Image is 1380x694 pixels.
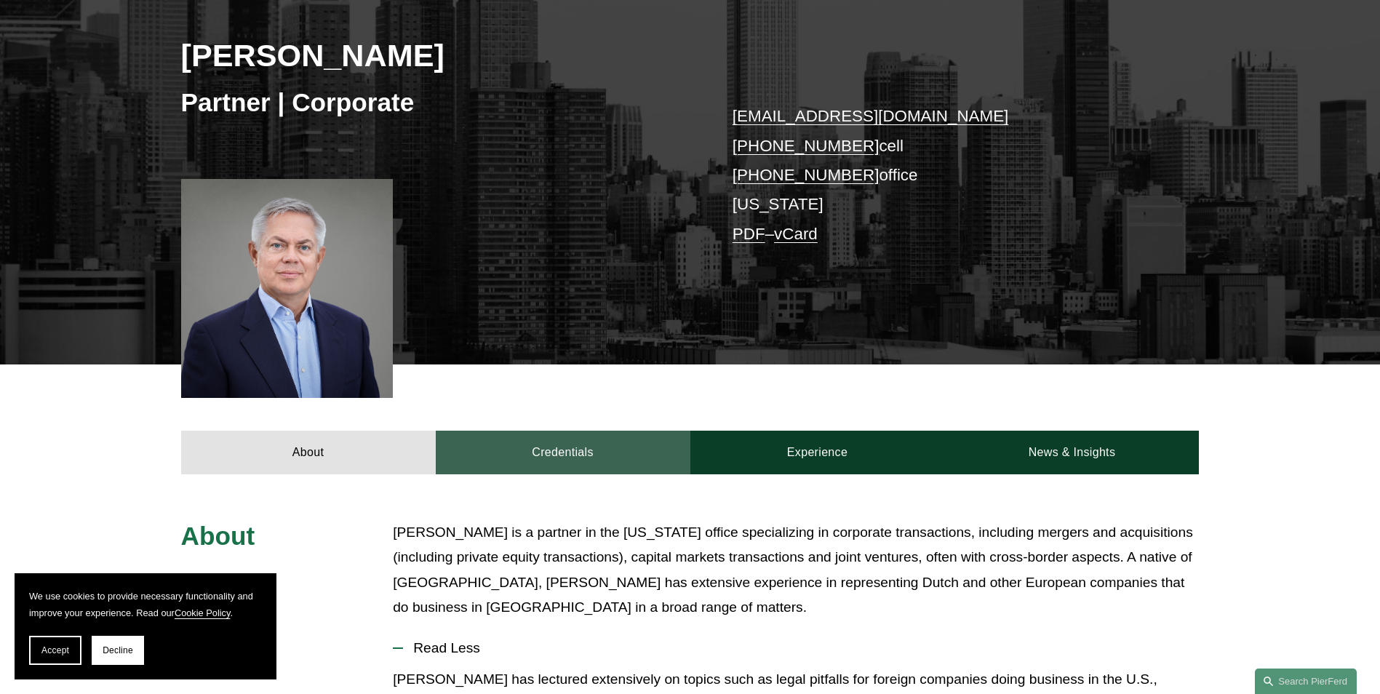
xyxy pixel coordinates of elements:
h2: [PERSON_NAME] [181,36,690,74]
span: Read Less [403,640,1199,656]
span: About [181,522,255,550]
a: News & Insights [944,431,1199,474]
a: About [181,431,436,474]
p: We use cookies to provide necessary functionality and improve your experience. Read our . [29,588,262,621]
button: Decline [92,636,144,665]
a: Cookie Policy [175,607,231,618]
a: Experience [690,431,945,474]
a: Credentials [436,431,690,474]
a: PDF [733,225,765,243]
span: Decline [103,645,133,655]
h3: Partner | Corporate [181,87,690,119]
span: Accept [41,645,69,655]
section: Cookie banner [15,573,276,679]
a: [EMAIL_ADDRESS][DOMAIN_NAME] [733,107,1008,125]
p: cell office [US_STATE] – [733,102,1157,249]
p: [PERSON_NAME] is a partner in the [US_STATE] office specializing in corporate transactions, inclu... [393,520,1199,621]
button: Accept [29,636,81,665]
a: vCard [774,225,818,243]
a: Search this site [1255,669,1357,694]
a: [PHONE_NUMBER] [733,137,880,155]
a: [PHONE_NUMBER] [733,166,880,184]
button: Read Less [393,629,1199,667]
